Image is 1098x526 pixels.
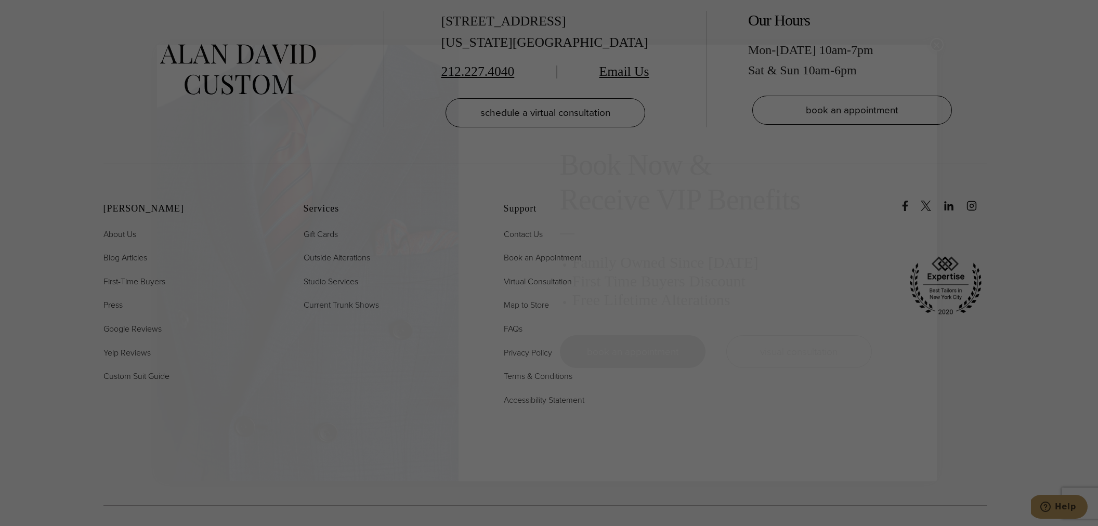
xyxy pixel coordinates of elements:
h2: Book Now & Receive VIP Benefits [560,148,872,217]
span: Help [24,7,45,17]
a: book an appointment [560,335,705,368]
button: Close [930,38,944,51]
a: visual consultation [726,335,872,368]
h3: Free Lifetime Alterations [572,291,872,309]
h3: First Time Buyers Discount [572,272,872,291]
h3: Family Owned Since [DATE] [572,253,872,272]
